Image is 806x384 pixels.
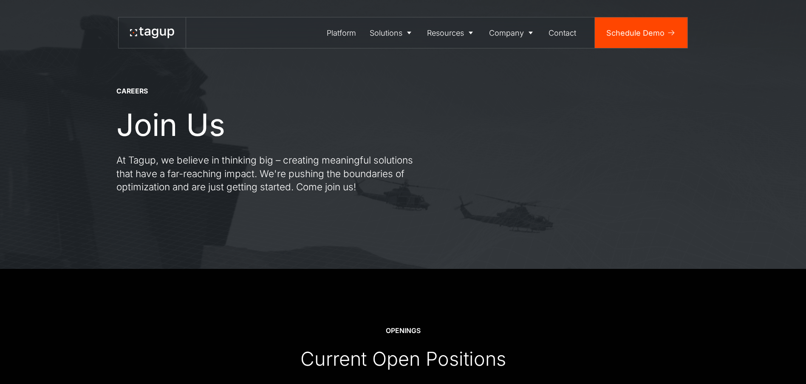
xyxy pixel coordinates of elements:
h1: Join Us [116,107,225,142]
a: Solutions [363,17,421,48]
a: Schedule Demo [595,17,687,48]
div: OPENINGS [386,326,421,336]
div: CAREERS [116,87,148,96]
div: Resources [427,27,464,39]
a: Contact [542,17,583,48]
a: Company [482,17,542,48]
div: Company [489,27,524,39]
div: Contact [549,27,576,39]
div: Solutions [370,27,402,39]
p: At Tagup, we believe in thinking big – creating meaningful solutions that have a far-reaching imp... [116,153,422,194]
a: Resources [421,17,483,48]
div: Schedule Demo [606,27,665,39]
div: Current Open Positions [300,347,506,371]
a: Platform [320,17,363,48]
div: Platform [327,27,356,39]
